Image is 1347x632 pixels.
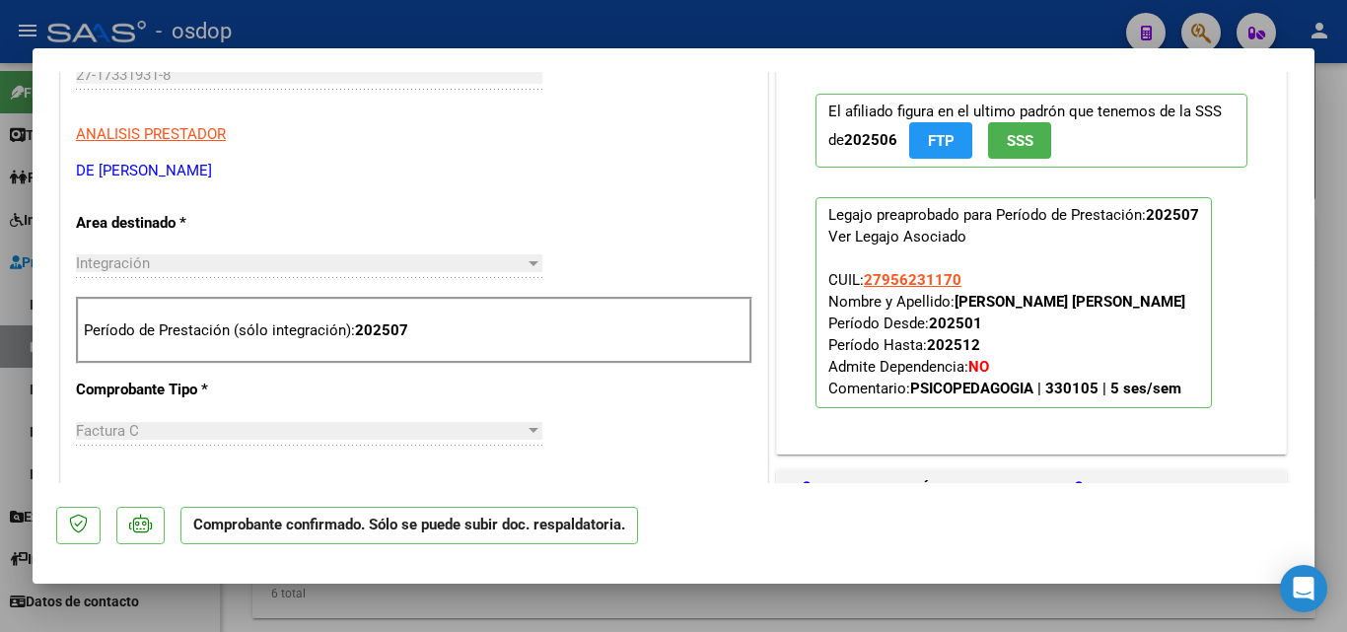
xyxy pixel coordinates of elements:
[1280,565,1327,612] div: Open Intercom Messenger
[828,226,966,247] div: Ver Legajo Asociado
[955,293,1185,311] strong: [PERSON_NAME] [PERSON_NAME]
[76,422,139,440] span: Factura C
[84,319,744,342] p: Período de Prestación (sólo integración):
[76,254,150,272] span: Integración
[76,212,279,235] p: Area destinado *
[355,321,408,339] strong: 202507
[927,336,980,354] strong: 202512
[1007,132,1033,150] span: SSS
[76,160,752,182] p: DE [PERSON_NAME]
[968,358,989,376] strong: NO
[864,271,961,289] span: 27956231170
[76,479,279,502] p: Punto de Venta
[910,380,1181,397] strong: PSICOPEDAGOGIA | 330105 | 5 ses/sem
[928,132,955,150] span: FTP
[929,315,982,332] strong: 202501
[828,271,1185,397] span: CUIL: Nombre y Apellido: Período Desde: Período Hasta: Admite Dependencia:
[797,478,1083,502] h1: DOCUMENTACIÓN RESPALDATORIA
[76,379,279,401] p: Comprobante Tipo *
[988,122,1051,159] button: SSS
[844,131,897,149] strong: 202506
[76,125,226,143] span: ANALISIS PRESTADOR
[777,470,1286,510] mat-expansion-panel-header: DOCUMENTACIÓN RESPALDATORIA
[815,94,1247,168] p: El afiliado figura en el ultimo padrón que tenemos de la SSS de
[909,122,972,159] button: FTP
[777,64,1286,454] div: PREAPROBACIÓN PARA INTEGRACION
[815,197,1212,408] p: Legajo preaprobado para Período de Prestación:
[828,380,1181,397] span: Comentario:
[180,507,638,545] p: Comprobante confirmado. Sólo se puede subir doc. respaldatoria.
[1146,206,1199,224] strong: 202507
